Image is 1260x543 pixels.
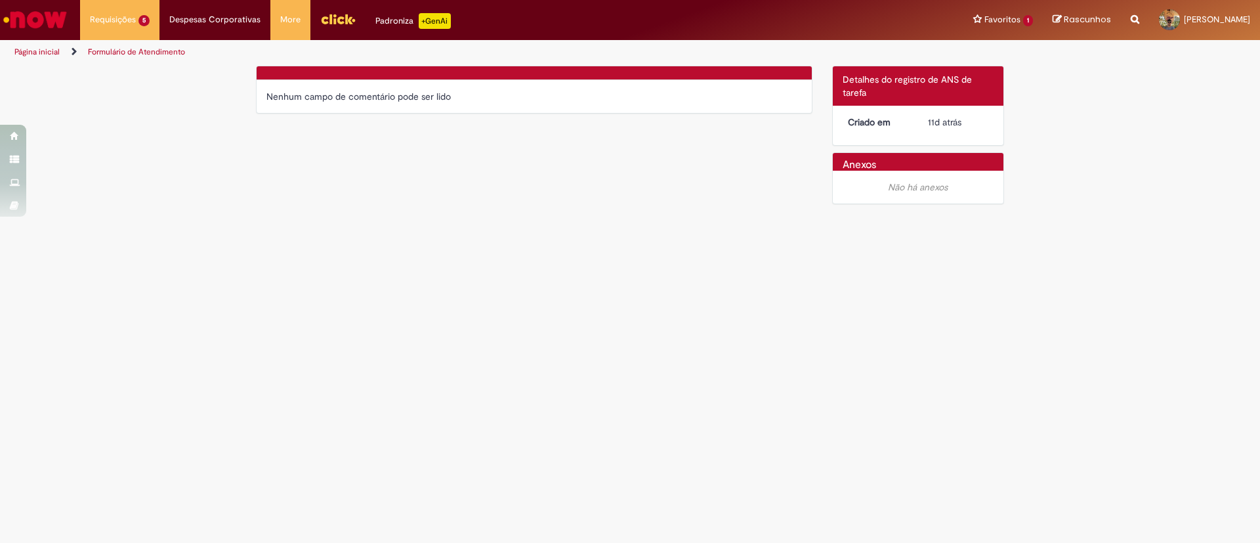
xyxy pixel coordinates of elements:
[1184,14,1250,25] span: [PERSON_NAME]
[928,116,961,128] span: 11d atrás
[1023,15,1033,26] span: 1
[88,47,185,57] a: Formulário de Atendimento
[1,7,69,33] img: ServiceNow
[14,47,60,57] a: Página inicial
[419,13,451,29] p: +GenAi
[843,160,876,171] h2: Anexos
[280,13,301,26] span: More
[928,116,961,128] time: 19/09/2025 17:17:17
[320,9,356,29] img: click_logo_yellow_360x200.png
[90,13,136,26] span: Requisições
[1064,13,1111,26] span: Rascunhos
[888,181,948,193] em: Não há anexos
[169,13,261,26] span: Despesas Corporativas
[843,74,972,98] span: Detalhes do registro de ANS de tarefa
[1053,14,1111,26] a: Rascunhos
[266,90,802,103] div: Nenhum campo de comentário pode ser lido
[375,13,451,29] div: Padroniza
[138,15,150,26] span: 5
[984,13,1020,26] span: Favoritos
[928,116,989,129] div: 19/09/2025 17:17:17
[10,40,830,64] ul: Trilhas de página
[838,116,919,129] dt: Criado em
